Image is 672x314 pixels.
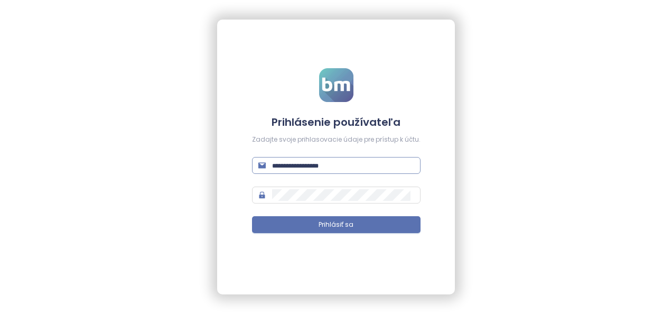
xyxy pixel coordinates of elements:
[319,220,353,230] span: Prihlásiť sa
[252,135,421,145] div: Zadajte svoje prihlasovacie údaje pre prístup k účtu.
[319,68,353,102] img: logo
[252,115,421,130] h4: Prihlásenie používateľa
[252,216,421,233] button: Prihlásiť sa
[258,162,266,169] span: mail
[258,191,266,199] span: lock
